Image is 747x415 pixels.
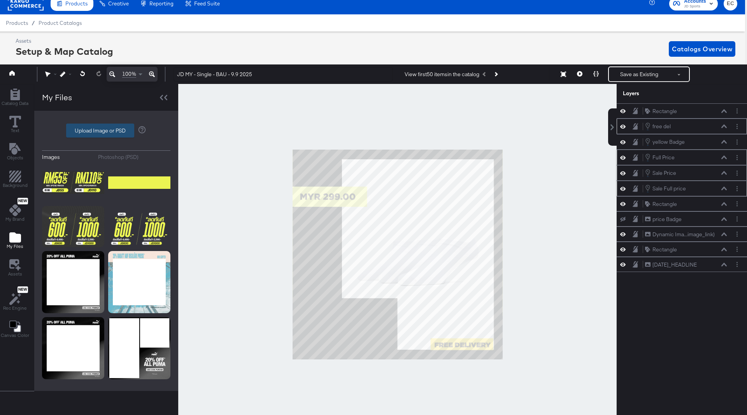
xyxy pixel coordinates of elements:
[733,245,741,253] button: Layer Options
[4,257,27,279] button: Assets
[645,215,682,223] button: price Badge
[652,216,682,223] div: price Badge
[645,169,677,177] button: Sale Price
[98,153,171,161] button: Photoshop (PSD)
[617,196,747,211] div: RectangleLayer Options
[617,103,747,119] div: RectangleLayer Options
[645,200,677,208] button: Rectangle
[652,108,677,115] div: Rectangle
[18,199,28,204] span: New
[645,138,685,146] button: yellow Badge
[1,332,29,338] span: Canvas Color
[42,92,72,103] div: My Files
[3,182,28,188] span: Background
[617,181,747,196] div: Sale Full priceLayer Options
[3,305,27,311] span: Rec Engine
[733,122,741,131] button: Layer Options
[28,20,39,26] span: /
[623,90,702,97] div: Layers
[7,155,23,161] span: Objects
[16,45,113,58] div: Setup & Map Catalog
[645,107,677,115] button: Rectangle
[733,107,741,115] button: Layer Options
[652,154,675,161] div: Full Price
[733,200,741,208] button: Layer Options
[645,230,715,239] button: Dynamic Ima...image_link)
[42,153,92,161] button: Images
[6,20,28,26] span: Products
[405,71,479,78] div: View first 50 items in the catalog
[652,169,676,177] div: Sale Price
[733,260,741,269] button: Layer Options
[733,138,741,146] button: Layer Options
[652,231,715,238] div: Dynamic Ima...image_link)
[2,230,28,252] button: Add Files
[733,230,741,238] button: Layer Options
[108,0,129,7] span: Creative
[672,44,732,54] span: Catalogs Overview
[645,261,697,269] button: [DATE]_HEADLINE
[617,134,747,150] div: yellow BadgeLayer Options
[652,185,686,192] div: Sale Full price
[733,185,741,193] button: Layer Options
[617,257,747,272] div: [DATE]_HEADLINELayer Options
[652,201,677,208] div: Rectangle
[669,41,735,57] button: Catalogs Overview
[733,169,741,177] button: Layer Options
[8,271,22,277] span: Assets
[65,0,88,7] span: Products
[617,227,747,242] div: Dynamic Ima...image_link)Layer Options
[733,215,741,223] button: Layer Options
[7,243,23,249] span: My Files
[98,153,139,161] div: Photoshop (PSD)
[652,246,677,253] div: Rectangle
[1,196,29,225] button: NewMy Brand
[42,153,60,161] div: Images
[645,153,675,162] button: Full Price
[11,127,19,134] span: Text
[16,37,113,45] div: Assets
[2,141,28,164] button: Add Text
[149,0,174,7] span: Reporting
[652,261,697,269] div: [DATE]_HEADLINE
[39,20,82,26] a: Product Catalogs
[684,3,706,10] span: JD Sports
[194,0,220,7] span: Feed Suite
[652,123,671,130] div: free del
[609,67,670,81] button: Save as Existing
[122,70,136,78] span: 100%
[733,153,741,162] button: Layer Options
[617,150,747,165] div: Full PriceLayer Options
[652,138,685,146] div: yellow Badge
[5,216,25,222] span: My Brand
[617,211,747,227] div: price BadgeLayer Options
[645,246,677,254] button: Rectangle
[490,67,501,81] button: Next Product
[645,122,671,131] button: free del
[617,165,747,181] div: Sale PriceLayer Options
[18,287,28,292] span: New
[617,119,747,134] div: free delLayer Options
[617,242,747,257] div: RectangleLayer Options
[2,100,28,106] span: Catalog Data
[645,184,686,193] button: Sale Full price
[5,114,26,136] button: Text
